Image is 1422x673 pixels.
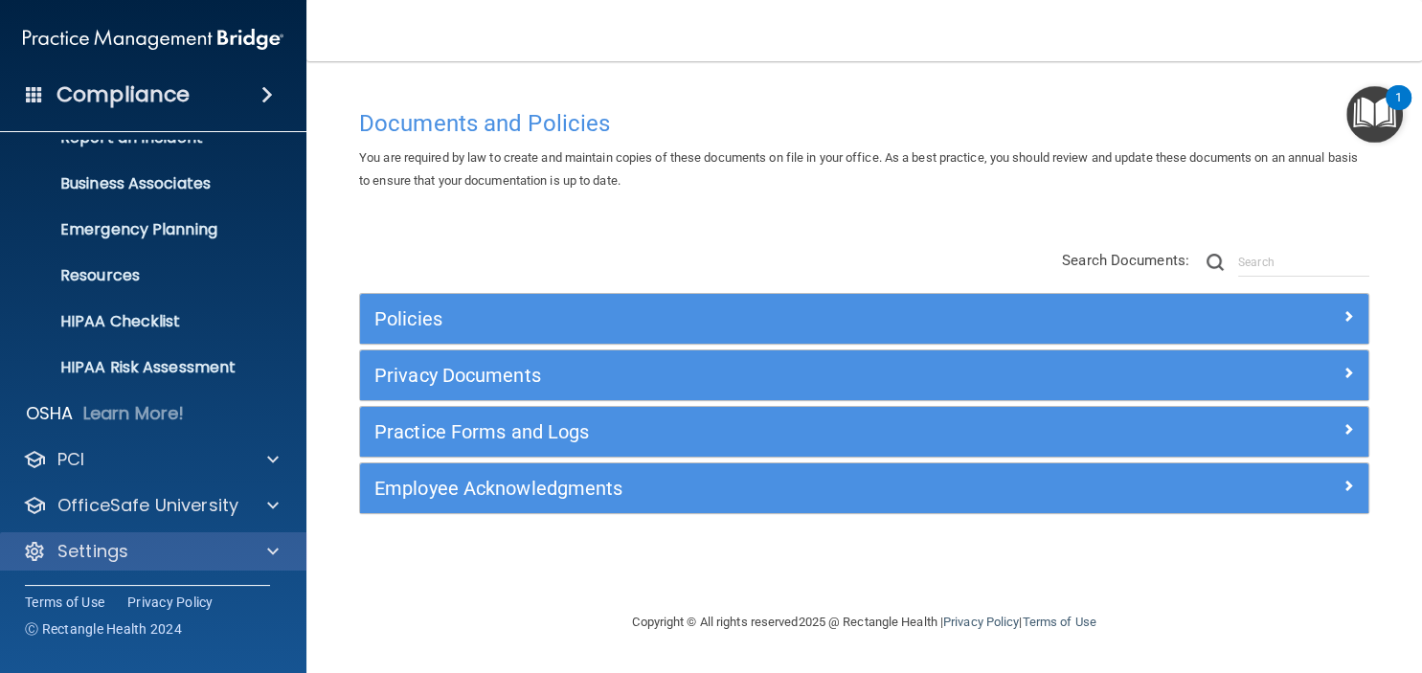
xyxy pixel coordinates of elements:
span: Ⓒ Rectangle Health 2024 [25,619,182,639]
a: Practice Forms and Logs [374,416,1354,447]
input: Search [1238,248,1369,277]
p: OfficeSafe University [57,494,238,517]
img: PMB logo [23,20,283,58]
p: Settings [57,540,128,563]
p: HIPAA Risk Assessment [12,358,274,377]
h4: Documents and Policies [359,111,1369,136]
p: Emergency Planning [12,220,274,239]
div: 1 [1395,98,1402,123]
h5: Policies [374,308,1102,329]
img: ic-search.3b580494.png [1207,254,1224,271]
p: Report an Incident [12,128,274,147]
a: Terms of Use [1022,615,1095,629]
a: OfficeSafe University [23,494,279,517]
span: You are required by law to create and maintain copies of these documents on file in your office. ... [359,150,1358,188]
a: Privacy Documents [374,360,1354,391]
h5: Practice Forms and Logs [374,421,1102,442]
p: PCI [57,448,84,471]
h5: Privacy Documents [374,365,1102,386]
p: Learn More! [83,402,185,425]
a: Policies [374,303,1354,334]
p: HIPAA Checklist [12,312,274,331]
a: Terms of Use [25,593,104,612]
p: Resources [12,266,274,285]
a: Settings [23,540,279,563]
a: Privacy Policy [943,615,1019,629]
p: Business Associates [12,174,274,193]
div: Copyright © All rights reserved 2025 @ Rectangle Health | | [515,592,1214,653]
button: Open Resource Center, 1 new notification [1346,86,1403,143]
a: Privacy Policy [127,593,214,612]
h4: Compliance [56,81,190,108]
a: PCI [23,448,279,471]
p: OSHA [26,402,74,425]
span: Search Documents: [1062,252,1189,269]
a: Employee Acknowledgments [374,473,1354,504]
iframe: Drift Widget Chat Controller [1092,573,1399,649]
h5: Employee Acknowledgments [374,478,1102,499]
